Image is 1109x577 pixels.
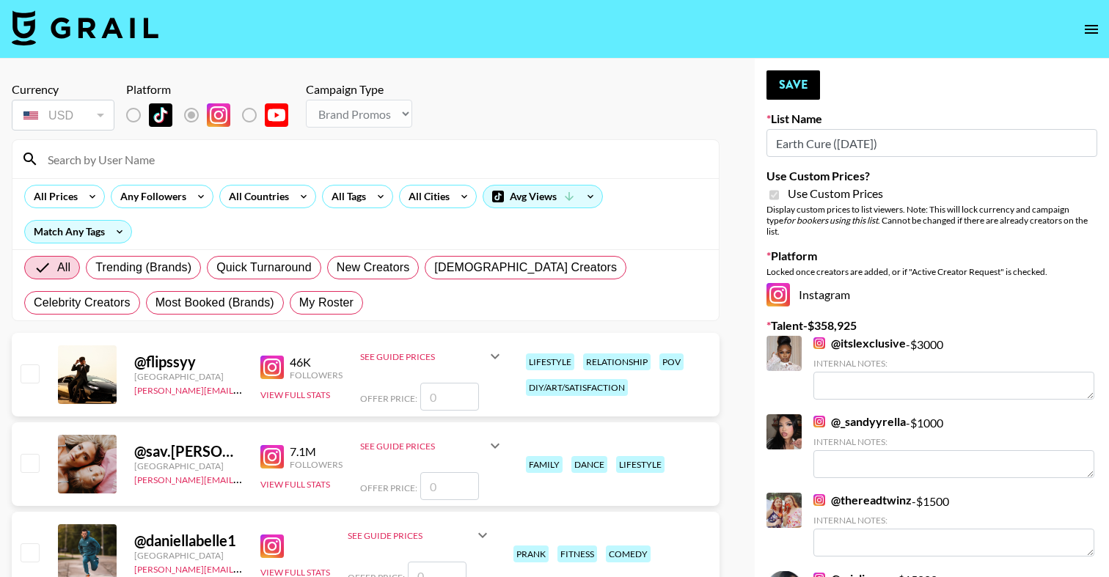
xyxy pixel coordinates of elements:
div: 46K [290,355,343,370]
div: Internal Notes: [813,358,1094,369]
span: Most Booked (Brands) [155,294,274,312]
div: [GEOGRAPHIC_DATA] [134,550,243,561]
div: See Guide Prices [360,428,504,463]
div: 7.1M [290,444,343,459]
div: dance [571,456,607,473]
a: @_sandyyrella [813,414,906,429]
div: lifestyle [616,456,665,473]
div: fitness [557,545,597,562]
div: See Guide Prices [360,441,486,452]
div: Internal Notes: [813,515,1094,526]
span: Offer Price: [360,482,417,493]
div: prank [513,545,549,562]
div: @ daniellabelle1 [134,532,243,550]
input: 0 [420,472,479,500]
img: Instagram [813,337,825,349]
img: Instagram [207,103,230,127]
a: [PERSON_NAME][EMAIL_ADDRESS][DOMAIN_NAME] [134,471,351,485]
div: USD [15,103,111,128]
div: All Countries [220,185,292,207]
div: Instagram [766,283,1097,306]
img: Instagram [260,534,284,558]
div: Locked once creators are added, or if "Active Creator Request" is checked. [766,266,1097,277]
label: Talent - $ 358,925 [766,318,1097,333]
input: 0 [420,383,479,411]
div: See Guide Prices [360,351,486,362]
img: Instagram [260,356,284,379]
img: Instagram [813,416,825,427]
label: Use Custom Prices? [766,169,1097,183]
a: @thereadtwinz [813,493,912,507]
div: lifestyle [526,353,574,370]
img: YouTube [265,103,288,127]
div: Followers [290,459,343,470]
span: All [57,259,70,276]
label: List Name [766,111,1097,126]
div: [GEOGRAPHIC_DATA] [134,460,243,471]
img: Instagram [813,494,825,506]
a: @itslexclusive [813,336,906,350]
a: [PERSON_NAME][EMAIL_ADDRESS][DOMAIN_NAME] [134,561,351,575]
div: pov [659,353,684,370]
div: All Cities [400,185,453,207]
div: Currency is locked to USD [12,97,114,133]
div: @ flipssyy [134,353,243,371]
em: for bookers using this list [783,215,878,226]
div: - $ 1500 [813,493,1094,556]
img: Grail Talent [12,10,158,45]
input: Search by User Name [39,147,710,171]
span: Use Custom Prices [788,186,883,201]
div: - $ 3000 [813,336,1094,400]
div: comedy [606,545,651,562]
div: relationship [583,353,651,370]
span: Trending (Brands) [95,259,191,276]
a: [PERSON_NAME][EMAIL_ADDRESS][DOMAIN_NAME] [134,382,351,396]
span: My Roster [299,294,354,312]
div: Match Any Tags [25,221,131,243]
div: - $ 1000 [813,414,1094,478]
div: family [526,456,563,473]
span: Quick Turnaround [216,259,312,276]
img: Instagram [766,283,790,306]
label: Platform [766,249,1097,263]
div: Avg Views [483,185,602,207]
div: diy/art/satisfaction [526,379,628,396]
span: Celebrity Creators [34,294,131,312]
div: All Prices [25,185,81,207]
div: [GEOGRAPHIC_DATA] [134,371,243,382]
img: Instagram [260,445,284,468]
span: Offer Price: [360,393,417,404]
span: New Creators [337,259,410,276]
div: See Guide Prices [360,339,504,374]
button: View Full Stats [260,479,330,490]
div: See Guide Prices [348,530,474,541]
img: TikTok [149,103,172,127]
div: Internal Notes: [813,436,1094,447]
span: [DEMOGRAPHIC_DATA] Creators [434,259,617,276]
div: Any Followers [111,185,189,207]
div: See Guide Prices [348,518,491,553]
div: List locked to Instagram. [126,100,300,131]
div: Currency [12,82,114,97]
button: Save [766,70,820,100]
div: All Tags [323,185,369,207]
div: Campaign Type [306,82,412,97]
button: View Full Stats [260,389,330,400]
div: Display custom prices to list viewers. Note: This will lock currency and campaign type . Cannot b... [766,204,1097,237]
button: open drawer [1077,15,1106,44]
div: @ sav.[PERSON_NAME] [134,442,243,460]
div: Platform [126,82,300,97]
div: Followers [290,370,343,381]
